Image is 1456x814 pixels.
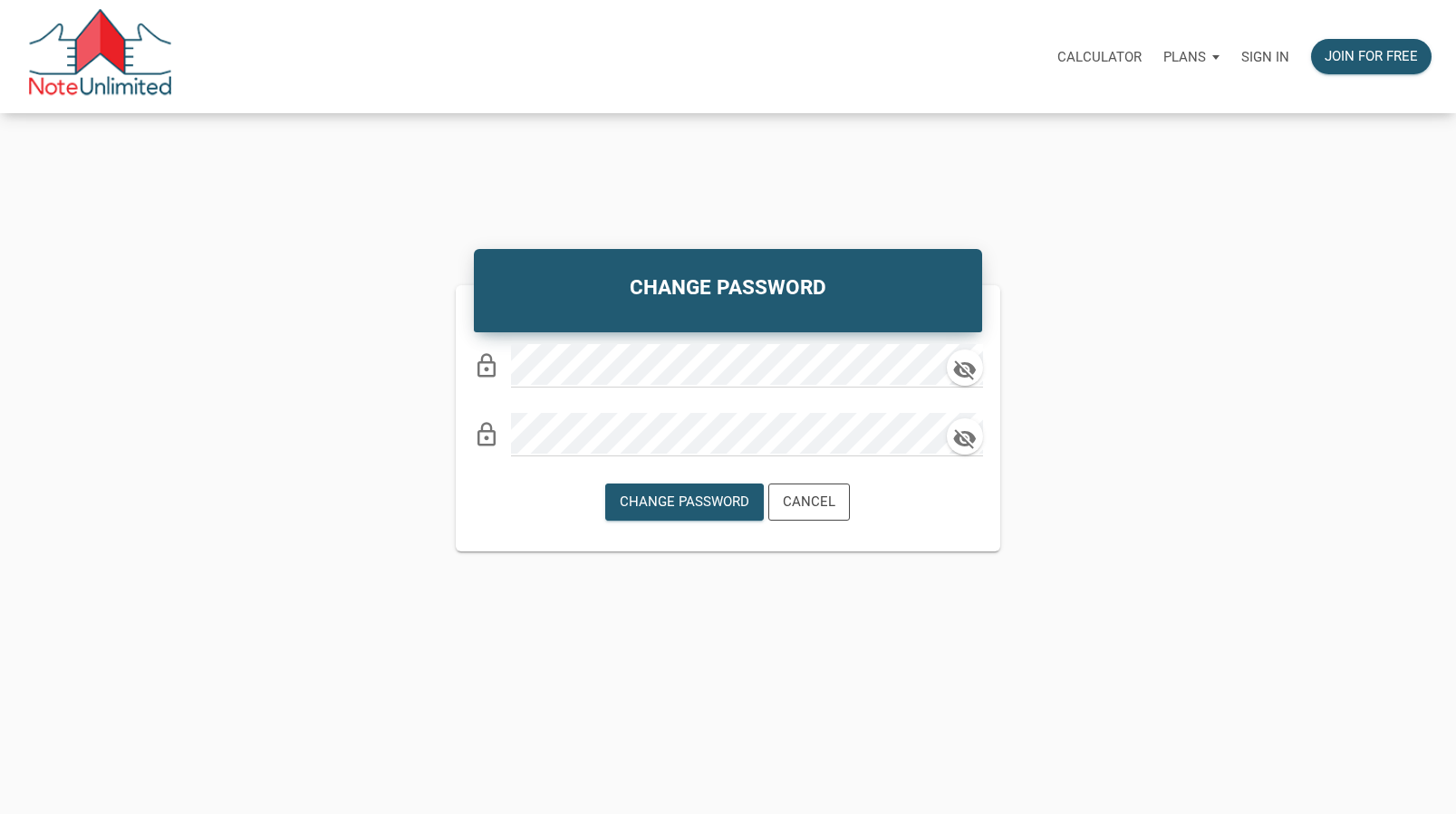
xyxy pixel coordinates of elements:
a: Plans [1152,28,1230,85]
p: Plans [1163,49,1206,65]
i: lock_outline [473,421,500,448]
img: NoteUnlimited [27,9,173,104]
div: Change Password [620,492,749,512]
a: Join for free [1300,28,1442,85]
button: Change Password [605,484,764,521]
a: Calculator [1046,28,1152,85]
h4: CHANGE PASSWORD [487,273,969,303]
div: Cancel [783,492,835,512]
p: Calculator [1057,49,1142,65]
p: Sign in [1241,49,1289,65]
a: Sign in [1230,28,1300,85]
button: Plans [1152,30,1230,84]
button: Cancel [768,484,850,521]
button: Join for free [1311,39,1432,74]
i: lock_outline [473,352,500,379]
div: Join for free [1325,46,1418,67]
